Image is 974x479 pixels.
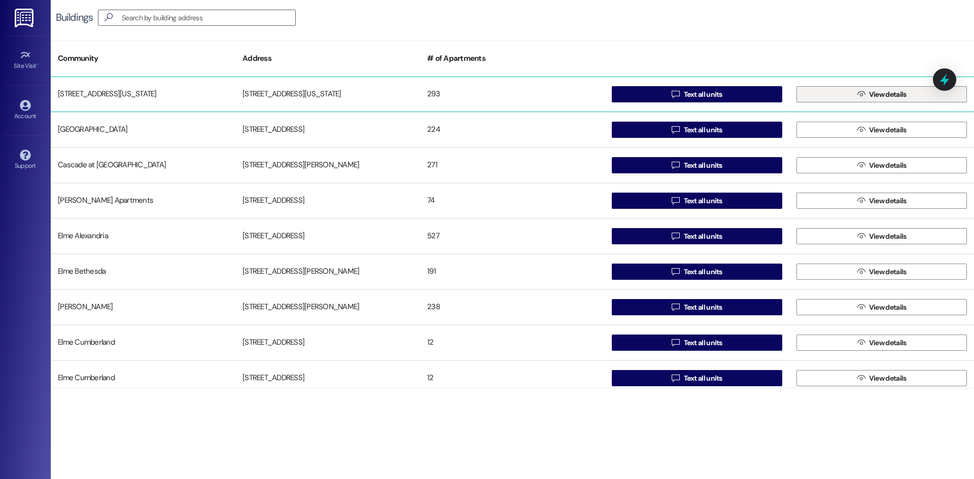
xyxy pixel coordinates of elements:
span: Text all units [684,231,722,242]
div: 74 [420,191,605,211]
i:  [857,126,865,134]
button: View details [796,86,967,102]
img: ResiDesk Logo [15,9,36,27]
span: View details [869,89,907,100]
button: Text all units [612,299,782,315]
i:  [672,232,679,240]
div: [STREET_ADDRESS][PERSON_NAME] [235,297,420,317]
button: View details [796,193,967,209]
div: [STREET_ADDRESS] [235,120,420,140]
i:  [672,197,679,205]
a: Account [5,97,46,124]
div: [PERSON_NAME] Apartments [51,191,235,211]
i:  [100,12,117,23]
div: # of Apartments [420,46,605,71]
i:  [857,197,865,205]
span: Text all units [684,89,722,100]
i:  [672,90,679,98]
button: Text all units [612,86,782,102]
button: Text all units [612,157,782,173]
div: [STREET_ADDRESS] [235,226,420,246]
span: Text all units [684,302,722,313]
i:  [672,161,679,169]
i:  [857,339,865,347]
button: View details [796,157,967,173]
div: Elme Alexandria [51,226,235,246]
span: Text all units [684,125,722,135]
div: [STREET_ADDRESS] [235,333,420,353]
div: 293 [420,84,605,104]
span: Text all units [684,196,722,206]
div: Elme Cumberland [51,368,235,388]
span: • [37,61,38,68]
div: [STREET_ADDRESS][US_STATE] [51,84,235,104]
span: View details [869,373,907,384]
i:  [672,374,679,382]
span: View details [869,196,907,206]
i:  [672,268,679,276]
button: View details [796,122,967,138]
div: 527 [420,226,605,246]
i:  [857,268,865,276]
div: [STREET_ADDRESS] [235,368,420,388]
span: Text all units [684,267,722,277]
div: [STREET_ADDRESS] [235,191,420,211]
button: View details [796,370,967,386]
span: Text all units [684,338,722,348]
a: Site Visit • [5,47,46,74]
button: Text all units [612,370,782,386]
div: [STREET_ADDRESS][PERSON_NAME] [235,262,420,282]
span: View details [869,302,907,313]
div: [PERSON_NAME] [51,297,235,317]
div: 12 [420,368,605,388]
span: View details [869,231,907,242]
button: View details [796,335,967,351]
div: [GEOGRAPHIC_DATA] [51,120,235,140]
div: 238 [420,297,605,317]
button: View details [796,299,967,315]
button: View details [796,264,967,280]
div: [STREET_ADDRESS][US_STATE] [235,84,420,104]
div: Elme Cumberland [51,333,235,353]
button: Text all units [612,335,782,351]
div: 224 [420,120,605,140]
span: View details [869,160,907,171]
input: Search by building address [122,11,295,25]
span: Text all units [684,373,722,384]
button: Text all units [612,264,782,280]
i:  [672,126,679,134]
div: 271 [420,155,605,175]
span: View details [869,267,907,277]
div: Buildings [56,12,93,23]
a: Support [5,146,46,174]
span: View details [869,338,907,348]
i:  [672,303,679,311]
div: 191 [420,262,605,282]
i:  [857,90,865,98]
div: Cascade at [GEOGRAPHIC_DATA] [51,155,235,175]
i:  [857,161,865,169]
span: Text all units [684,160,722,171]
div: Community [51,46,235,71]
div: Elme Bethesda [51,262,235,282]
i:  [857,374,865,382]
i:  [857,232,865,240]
div: 12 [420,333,605,353]
button: Text all units [612,228,782,244]
button: View details [796,228,967,244]
button: Text all units [612,122,782,138]
div: [STREET_ADDRESS][PERSON_NAME] [235,155,420,175]
i:  [857,303,865,311]
span: View details [869,125,907,135]
div: Address [235,46,420,71]
i:  [672,339,679,347]
button: Text all units [612,193,782,209]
